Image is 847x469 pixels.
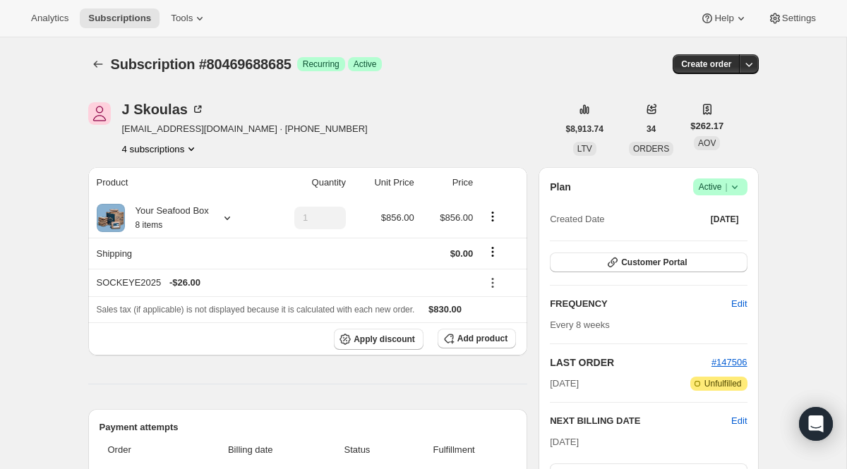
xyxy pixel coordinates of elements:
button: Edit [731,414,747,428]
span: | [725,181,727,193]
button: Create order [673,54,740,74]
button: Edit [723,293,755,315]
button: 34 [638,119,664,139]
button: Add product [438,329,516,348]
img: product img [97,204,125,232]
span: [DATE] [711,214,739,225]
div: Your Seafood Box [125,204,209,232]
h2: FREQUENCY [550,297,731,311]
button: Product actions [481,209,504,224]
small: 8 items [136,220,163,230]
h2: Payment attempts [100,420,517,434]
span: Create order [681,59,731,70]
span: [EMAIL_ADDRESS][DOMAIN_NAME] · [PHONE_NUMBER] [122,122,368,136]
th: Quantity [265,167,350,198]
span: Edit [731,297,747,311]
button: #147506 [711,355,747,370]
button: Customer Portal [550,252,747,272]
span: LTV [577,144,592,154]
span: Analytics [31,13,68,24]
button: Subscriptions [80,8,160,28]
a: #147506 [711,357,747,367]
span: Unfulfilled [704,378,742,389]
span: $856.00 [440,212,473,223]
button: Apply discount [334,329,423,350]
span: Billing date [187,443,314,457]
h2: NEXT BILLING DATE [550,414,731,428]
span: Tools [171,13,193,24]
span: J Skoulas [88,102,111,125]
span: Active [699,180,742,194]
button: [DATE] [702,209,747,229]
span: Customer Portal [621,257,687,268]
span: Fulfillment [400,443,507,457]
span: - $26.00 [169,276,200,290]
button: Shipping actions [481,244,504,260]
span: Help [714,13,733,24]
span: Add product [457,333,507,344]
span: Recurring [303,59,340,70]
span: Subscription #80469688685 [111,56,292,72]
span: ORDERS [633,144,669,154]
th: Unit Price [350,167,419,198]
span: Apply discount [354,334,415,345]
div: Open Intercom Messenger [799,407,833,441]
span: Status [323,443,392,457]
span: [DATE] [550,437,579,447]
button: $8,913.74 [558,119,612,139]
span: 34 [647,123,656,135]
span: $830.00 [428,304,462,315]
span: Active [354,59,377,70]
h2: LAST ORDER [550,355,711,370]
button: Analytics [23,8,77,28]
button: Product actions [122,142,199,156]
th: Price [419,167,478,198]
span: $8,913.74 [566,123,603,135]
button: Subscriptions [88,54,108,74]
span: Every 8 weeks [550,319,610,330]
th: Order [100,434,183,465]
button: Settings [759,8,824,28]
span: $262.17 [690,119,723,133]
span: [DATE] [550,377,579,391]
span: Subscriptions [88,13,151,24]
span: Created Date [550,212,604,226]
h2: Plan [550,180,571,194]
span: $856.00 [381,212,414,223]
button: Tools [162,8,215,28]
span: Settings [782,13,816,24]
span: Sales tax (if applicable) is not displayed because it is calculated with each new order. [97,305,415,315]
span: AOV [698,138,716,148]
th: Shipping [88,238,265,269]
th: Product [88,167,265,198]
div: SOCKEYE2025 [97,276,474,290]
div: J Skoulas [122,102,205,116]
button: Help [692,8,756,28]
span: $0.00 [450,248,474,259]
